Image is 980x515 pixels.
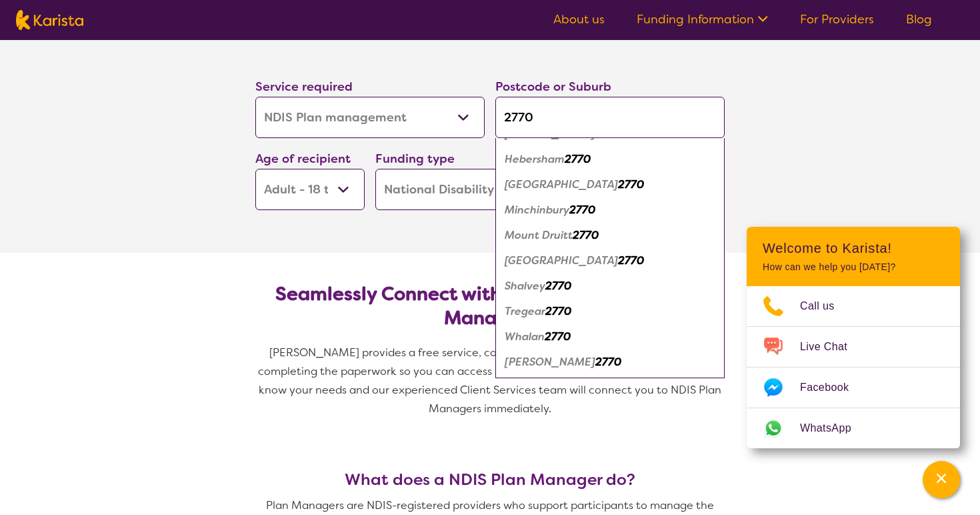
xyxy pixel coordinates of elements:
a: About us [553,11,605,27]
label: Age of recipient [255,151,351,167]
div: Channel Menu [747,227,960,448]
div: Mount Druitt Village 2770 [502,248,718,274]
div: Lethbridge Park 2770 [502,172,718,197]
em: Mount Druitt [505,228,573,242]
em: Hebersham [505,152,565,166]
span: Live Chat [800,337,863,357]
ul: Choose channel [747,286,960,448]
h3: What does a NDIS Plan Manager do? [250,470,730,489]
em: Tregear [505,304,545,318]
em: 2770 [545,330,571,344]
em: 2770 [545,279,571,293]
em: 2770 [595,127,621,141]
span: WhatsApp [800,418,867,438]
label: Funding type [375,151,455,167]
em: 2770 [565,152,591,166]
a: Web link opens in a new tab. [747,408,960,448]
em: [GEOGRAPHIC_DATA] [505,177,618,191]
em: 2770 [573,228,599,242]
div: Mount Druitt 2770 [502,223,718,248]
img: Karista logo [16,10,83,30]
span: Call us [800,296,851,316]
em: 2770 [618,253,644,268]
input: Type [495,97,725,138]
em: [GEOGRAPHIC_DATA] [505,253,618,268]
div: Whalan 2770 [502,324,718,350]
p: How can we help you [DATE]? [763,262,944,273]
button: Channel Menu [923,461,960,498]
div: Shalvey 2770 [502,274,718,299]
h2: Seamlessly Connect with NDIS-Registered Plan Managers [266,282,714,330]
em: [PERSON_NAME] [505,127,595,141]
div: Willmot 2770 [502,350,718,375]
div: Minchinbury 2770 [502,197,718,223]
em: Whalan [505,330,545,344]
em: Shalvey [505,279,545,293]
div: Hebersham 2770 [502,147,718,172]
label: Postcode or Suburb [495,79,611,95]
em: Minchinbury [505,203,569,217]
span: Facebook [800,378,865,398]
em: [PERSON_NAME] [505,355,595,369]
h2: Welcome to Karista! [763,240,944,256]
a: For Providers [800,11,874,27]
em: 2770 [618,177,644,191]
em: 2770 [545,304,571,318]
label: Service required [255,79,353,95]
span: [PERSON_NAME] provides a free service, connecting you to NDIS Plan Managers and completing the pa... [258,346,725,416]
a: Funding Information [637,11,768,27]
em: 2770 [569,203,595,217]
a: Blog [906,11,932,27]
em: 2770 [595,355,621,369]
div: Tregear 2770 [502,299,718,324]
